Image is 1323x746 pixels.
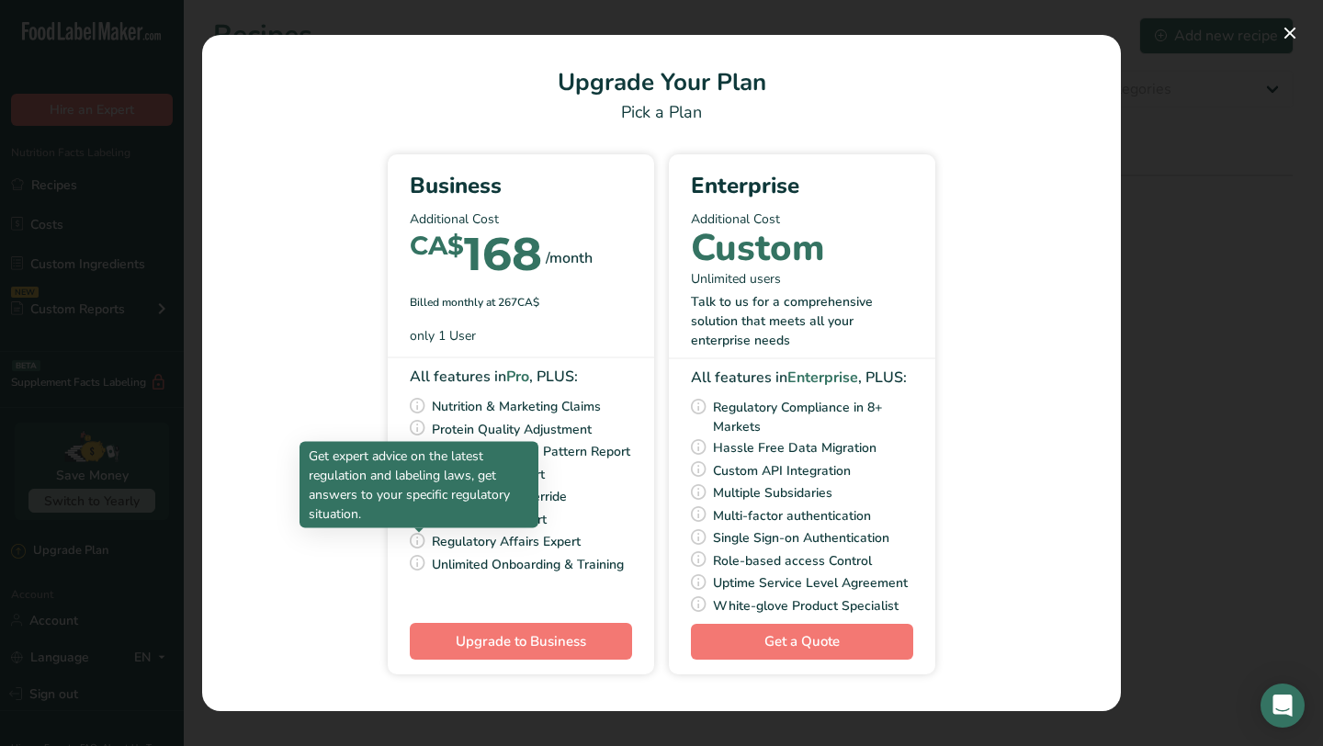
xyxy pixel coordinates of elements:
[410,230,464,261] span: CA$
[410,209,632,229] p: Additional Cost
[224,64,1099,100] h1: Upgrade Your Plan
[691,292,913,350] div: Talk to us for a comprehensive solution that meets all your enterprise needs
[224,100,1099,125] div: Pick a Plan
[713,571,908,594] span: Uptime Service Level Agreement
[713,436,876,459] span: Hassle Free Data Migration
[410,623,632,660] button: Upgrade to Business
[713,481,832,504] span: Multiple Subsidaries
[432,553,624,576] span: Unlimited Onboarding & Training
[764,631,840,652] span: Get a Quote
[410,326,476,345] span: only 1 User
[691,367,913,389] div: All features in , PLUS:
[456,632,586,650] span: Upgrade to Business
[432,530,581,553] span: Regulatory Affairs Expert
[546,247,593,269] div: /month
[432,440,630,463] span: [MEDICAL_DATA] Pattern Report
[410,294,632,311] div: Billed monthly at 267CA$
[787,367,858,388] b: Enterprise
[713,549,872,572] span: Role-based access Control
[691,269,781,288] span: Unlimited users
[713,594,899,617] span: White-glove Product Specialist
[691,236,825,261] div: Custom
[691,624,913,660] a: Get a Quote
[432,395,601,418] span: Nutrition & Marketing Claims
[1261,684,1305,728] div: Open Intercom Messenger
[713,504,871,527] span: Multi-factor authentication
[691,209,913,229] p: Additional Cost
[432,418,592,441] span: Protein Quality Adjustment
[713,396,913,436] span: Regulatory Compliance in 8+ Markets
[691,169,913,202] div: Enterprise
[410,236,542,279] div: 168
[713,459,851,482] span: Custom API Integration
[410,366,632,388] div: All features in , PLUS:
[506,367,529,387] b: Pro
[713,526,889,549] span: Single Sign-on Authentication
[309,446,529,524] p: Get expert advice on the latest regulation and labeling laws, get answers to your specific regula...
[410,169,632,202] div: Business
